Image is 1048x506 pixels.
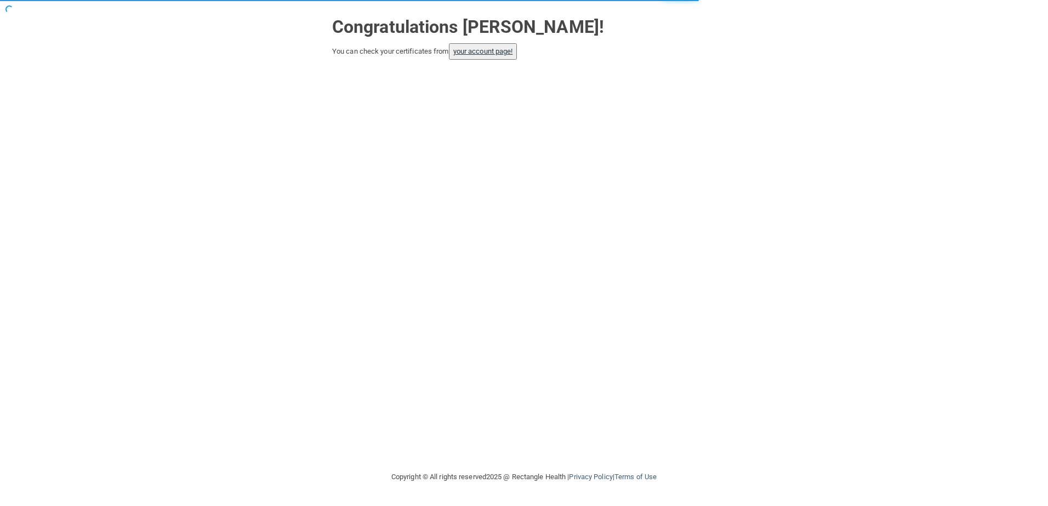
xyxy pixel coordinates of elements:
[332,43,716,60] div: You can check your certificates from
[569,473,612,481] a: Privacy Policy
[449,43,517,60] button: your account page!
[332,16,604,37] strong: Congratulations [PERSON_NAME]!
[453,47,513,55] a: your account page!
[614,473,657,481] a: Terms of Use
[324,459,724,495] div: Copyright © All rights reserved 2025 @ Rectangle Health | |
